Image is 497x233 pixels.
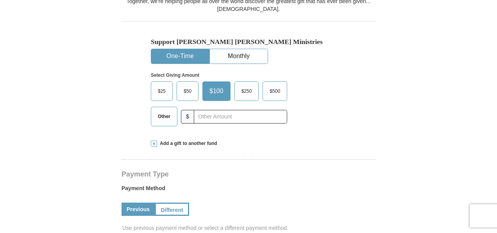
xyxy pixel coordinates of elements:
label: Payment Method [122,184,375,196]
button: One-Time [151,49,209,64]
a: Previous [122,203,155,216]
h5: Support [PERSON_NAME] [PERSON_NAME] Ministries [151,38,346,46]
span: Add a gift to another fund [157,140,217,147]
a: Different [155,203,189,216]
span: $25 [154,85,170,97]
strong: Select Giving Amount [151,72,199,78]
span: Other [154,111,174,122]
span: $500 [266,85,284,97]
span: $ [181,110,194,124]
span: $100 [206,85,227,97]
span: Use previous payment method or select a different payment method. [122,224,376,232]
button: Monthly [210,49,268,64]
input: Other Amount [194,110,287,124]
span: $50 [180,85,195,97]
h4: Payment Type [122,171,375,177]
span: $250 [238,85,256,97]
